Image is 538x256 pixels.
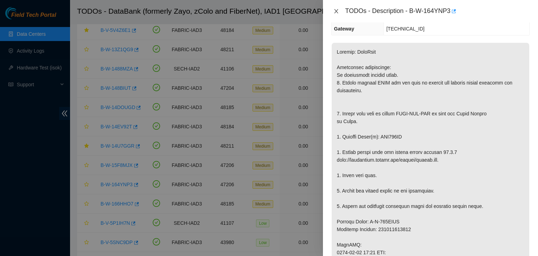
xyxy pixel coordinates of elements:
[333,8,339,14] span: close
[345,6,530,17] div: TODOs - Description - B-W-164YNP3
[386,26,425,32] span: [TECHNICAL_ID]
[331,8,341,15] button: Close
[334,26,354,32] span: Gateway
